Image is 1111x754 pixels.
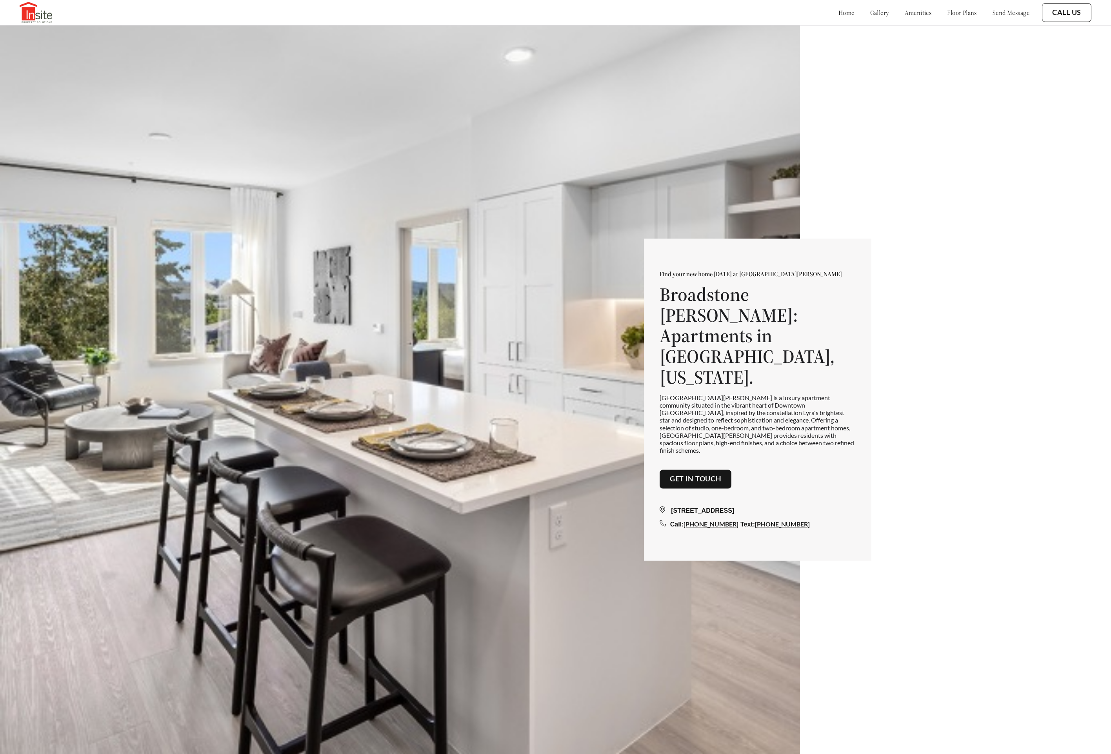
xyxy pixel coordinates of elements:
[660,506,856,515] div: [STREET_ADDRESS]
[660,270,856,278] p: Find your new home [DATE] at [GEOGRAPHIC_DATA][PERSON_NAME]
[660,284,856,388] h1: Broadstone [PERSON_NAME]: Apartments in [GEOGRAPHIC_DATA], [US_STATE].
[838,9,855,16] a: home
[1052,8,1081,17] a: Call Us
[20,2,52,23] img: Company logo
[660,470,732,489] button: Get in touch
[684,520,738,528] a: [PHONE_NUMBER]
[905,9,932,16] a: amenities
[947,9,977,16] a: floor plans
[993,9,1029,16] a: send message
[670,475,722,484] a: Get in touch
[660,394,856,454] p: [GEOGRAPHIC_DATA][PERSON_NAME] is a luxury apartment community situated in the vibrant heart of D...
[755,520,810,528] a: [PHONE_NUMBER]
[1042,3,1091,22] button: Call Us
[740,521,755,528] span: Text:
[870,9,889,16] a: gallery
[670,521,684,528] span: Call:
